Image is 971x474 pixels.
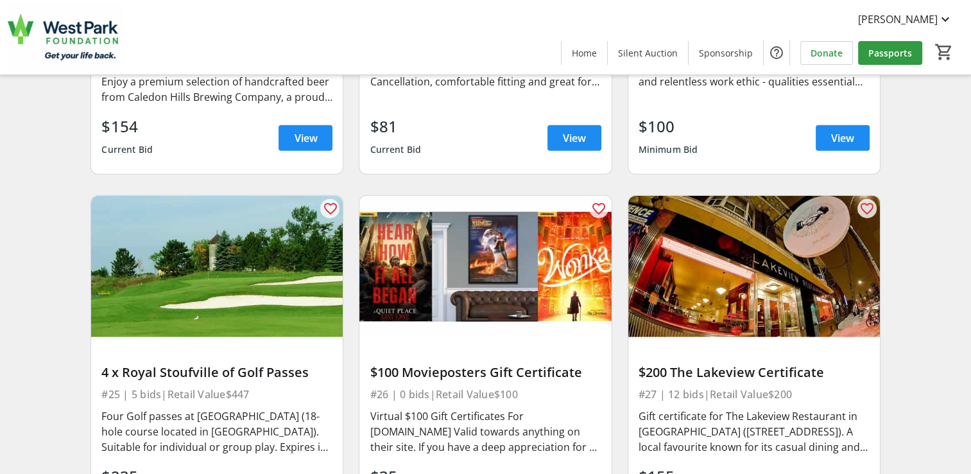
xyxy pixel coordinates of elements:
a: View [816,125,870,151]
span: [PERSON_NAME] [858,12,938,27]
div: #27 | 12 bids | Retail Value $200 [639,385,870,403]
mat-icon: favorite_outline [591,201,606,216]
a: Passports [858,41,922,65]
div: $100 [639,115,698,138]
div: $81 [370,115,421,138]
button: Help [764,40,789,66]
img: $100 Movieposters Gift Certificate [359,196,611,338]
div: Minimum Bid [639,138,698,161]
a: View [547,125,601,151]
div: Gift certificate for The Lakeview Restaurant in [GEOGRAPHIC_DATA] ([STREET_ADDRESS]). A local fav... [639,408,870,455]
a: Silent Auction [608,41,688,65]
button: Cart [932,40,956,64]
div: $100 Movieposters Gift Certificate [370,365,601,380]
span: View [563,130,586,146]
a: Sponsorship [689,41,763,65]
span: View [831,130,854,146]
div: Current Bid [370,138,421,161]
span: Donate [811,46,843,60]
button: [PERSON_NAME] [848,9,963,30]
mat-icon: favorite_outline [322,201,338,216]
div: Four Golf passes at [GEOGRAPHIC_DATA] (18-hole course located in [GEOGRAPHIC_DATA]). Suitable for... [101,408,332,455]
div: #26 | 0 bids | Retail Value $100 [370,385,601,403]
div: #25 | 5 bids | Retail Value $447 [101,385,332,403]
span: View [294,130,317,146]
a: Home [562,41,607,65]
a: Donate [800,41,853,65]
img: $200 The Lakeview Certificate [628,196,880,338]
div: $200 The Lakeview Certificate [639,365,870,380]
div: Enjoy a premium selection of handcrafted beer from Caledon Hills Brewing Company, a proudly local... [101,74,332,105]
div: $154 [101,115,153,138]
div: Current Bid [101,138,153,161]
img: West Park Healthcare Centre Foundation's Logo [8,5,122,69]
a: View [279,125,332,151]
div: 4 x Royal Stoufville of Golf Passes [101,365,332,380]
span: Silent Auction [618,46,678,60]
span: Home [572,46,597,60]
span: Passports [868,46,912,60]
img: 4 x Royal Stoufville of Golf Passes [91,196,343,338]
div: Virtual $100 Gift Certificates For [DOMAIN_NAME] Valid towards anything on their site. If you hav... [370,408,601,455]
mat-icon: favorite_outline [859,201,875,216]
span: Sponsorship [699,46,753,60]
